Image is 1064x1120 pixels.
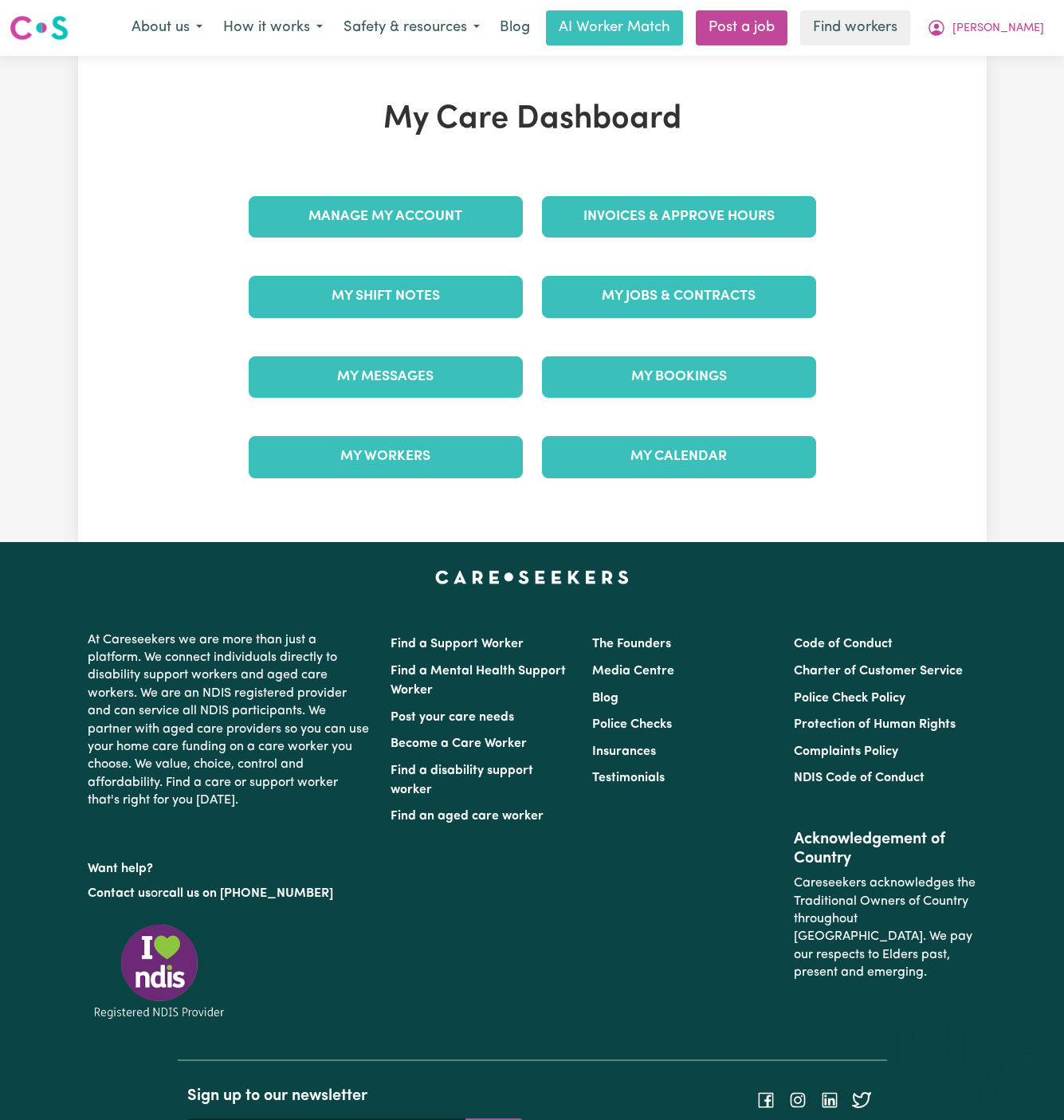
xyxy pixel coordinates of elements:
a: Find workers [800,10,910,45]
h2: Acknowledgement of Country [794,830,976,868]
iframe: Close message [915,1018,947,1050]
a: Insurances [592,745,656,758]
a: Police Check Policy [794,692,905,705]
a: My Calendar [542,436,816,477]
a: Find a disability support worker [391,764,533,796]
a: Contact us [88,887,151,900]
a: Charter of Customer Service [794,665,963,678]
button: Safety & resources [333,11,490,45]
a: Police Checks [592,718,672,731]
a: The Founders [592,638,671,650]
a: Testimonials [592,772,665,784]
a: Follow Careseekers on Instagram [788,1094,807,1106]
a: Invoices & Approve Hours [542,196,816,238]
button: How it works [213,11,333,45]
a: Media Centre [592,665,674,678]
img: Careseekers logo [10,14,69,42]
a: AI Worker Match [546,10,683,45]
h2: Sign up to our newsletter [187,1087,523,1106]
a: Find a Support Worker [391,638,524,650]
a: Blog [592,692,618,705]
span: [PERSON_NAME] [952,20,1044,37]
a: Protection of Human Rights [794,718,956,731]
a: Manage My Account [249,196,523,238]
a: My Workers [249,436,523,477]
a: My Shift Notes [249,276,523,317]
a: Follow Careseekers on Twitter [852,1094,871,1106]
a: Find an aged care worker [391,810,544,823]
a: NDIS Code of Conduct [794,772,925,784]
p: or [88,878,371,909]
a: Follow Careseekers on Facebook [756,1094,775,1106]
a: Find a Mental Health Support Worker [391,665,566,697]
a: Complaints Policy [794,745,898,758]
iframe: Button to launch messaging window [1000,1056,1051,1107]
a: call us on [PHONE_NUMBER] [163,887,333,900]
a: My Bookings [542,356,816,398]
a: My Jobs & Contracts [542,276,816,317]
a: Post your care needs [391,711,514,724]
a: Code of Conduct [794,638,893,650]
a: My Messages [249,356,523,398]
a: Careseekers logo [10,10,69,46]
h1: My Care Dashboard [239,100,826,139]
p: Want help? [88,854,371,878]
a: Careseekers home page [435,571,629,584]
img: Registered NDIS provider [88,922,231,1021]
p: Careseekers acknowledges the Traditional Owners of Country throughout [GEOGRAPHIC_DATA]. We pay o... [794,868,976,988]
button: About us [121,11,213,45]
a: Follow Careseekers on LinkedIn [820,1094,839,1106]
button: My Account [917,11,1054,45]
p: At Careseekers we are more than just a platform. We connect individuals directly to disability su... [88,625,371,816]
a: Become a Care Worker [391,737,527,750]
a: Post a job [696,10,787,45]
a: Blog [490,10,540,45]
